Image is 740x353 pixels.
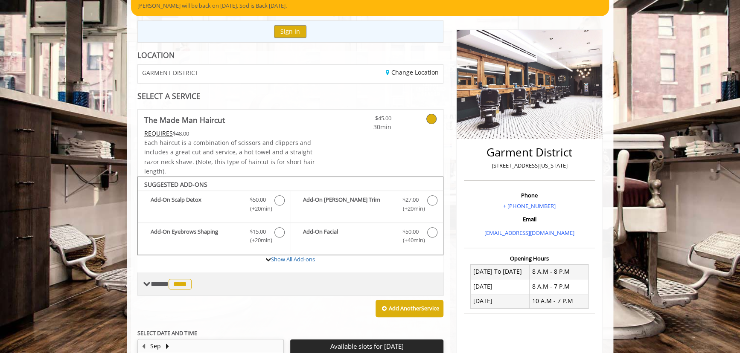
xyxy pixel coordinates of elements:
div: SELECT A SERVICE [137,92,443,100]
div: $48.00 [144,129,316,138]
a: + [PHONE_NUMBER] [503,202,556,210]
a: [EMAIL_ADDRESS][DOMAIN_NAME] [484,229,574,237]
div: The Made Man Haircut Add-onS [137,176,443,256]
td: [DATE] [471,294,530,308]
td: 10 A.M - 7 P.M [529,294,588,308]
span: (+20min ) [398,204,423,213]
span: $50.00 [249,195,265,204]
a: Show All Add-ons [271,255,315,263]
label: Add-On Scalp Detox [142,195,286,215]
td: [DATE] [471,279,530,294]
td: 8 A.M - 8 P.M [529,264,588,279]
label: Add-On Facial [294,227,438,247]
label: Add-On Eyebrows Shaping [142,227,286,247]
span: This service needs some Advance to be paid before we block your appointment [144,129,173,137]
td: 8 A.M - 7 P.M [529,279,588,294]
b: The Made Man Haircut [144,114,225,126]
b: Add-On Scalp Detox [151,195,241,213]
h3: Opening Hours [464,255,595,261]
span: 30min [341,122,391,132]
span: GARMENT DISTRICT [142,69,198,76]
span: (+20min ) [245,204,270,213]
span: Each haircut is a combination of scissors and clippers and includes a great cut and service, a ho... [144,139,315,175]
button: Sep [150,341,161,351]
b: Add-On Eyebrows Shaping [151,227,241,245]
td: [DATE] To [DATE] [471,264,530,279]
h3: Phone [466,192,593,198]
b: SELECT DATE AND TIME [137,329,197,337]
b: Add-On Facial [303,227,393,245]
a: $45.00 [341,110,391,132]
h3: Email [466,216,593,222]
span: (+40min ) [398,236,423,245]
button: Previous Month [140,341,147,351]
p: [PERSON_NAME] will be back on [DATE]. Sod is Back [DATE]. [137,1,603,10]
label: Add-On Beard Trim [294,195,438,215]
p: Available slots for [DATE] [294,343,440,350]
button: Add AnotherService [376,300,443,318]
b: SUGGESTED ADD-ONS [144,180,207,188]
b: Add Another Service [389,304,439,312]
a: Change Location [386,68,439,76]
span: $50.00 [402,227,419,236]
button: Next Month [164,341,171,351]
span: $27.00 [402,195,419,204]
p: [STREET_ADDRESS][US_STATE] [466,161,593,170]
b: Add-On [PERSON_NAME] Trim [303,195,393,213]
h2: Garment District [466,146,593,159]
b: LOCATION [137,50,175,60]
span: (+20min ) [245,236,270,245]
button: Sign In [274,25,306,38]
span: $15.00 [249,227,265,236]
